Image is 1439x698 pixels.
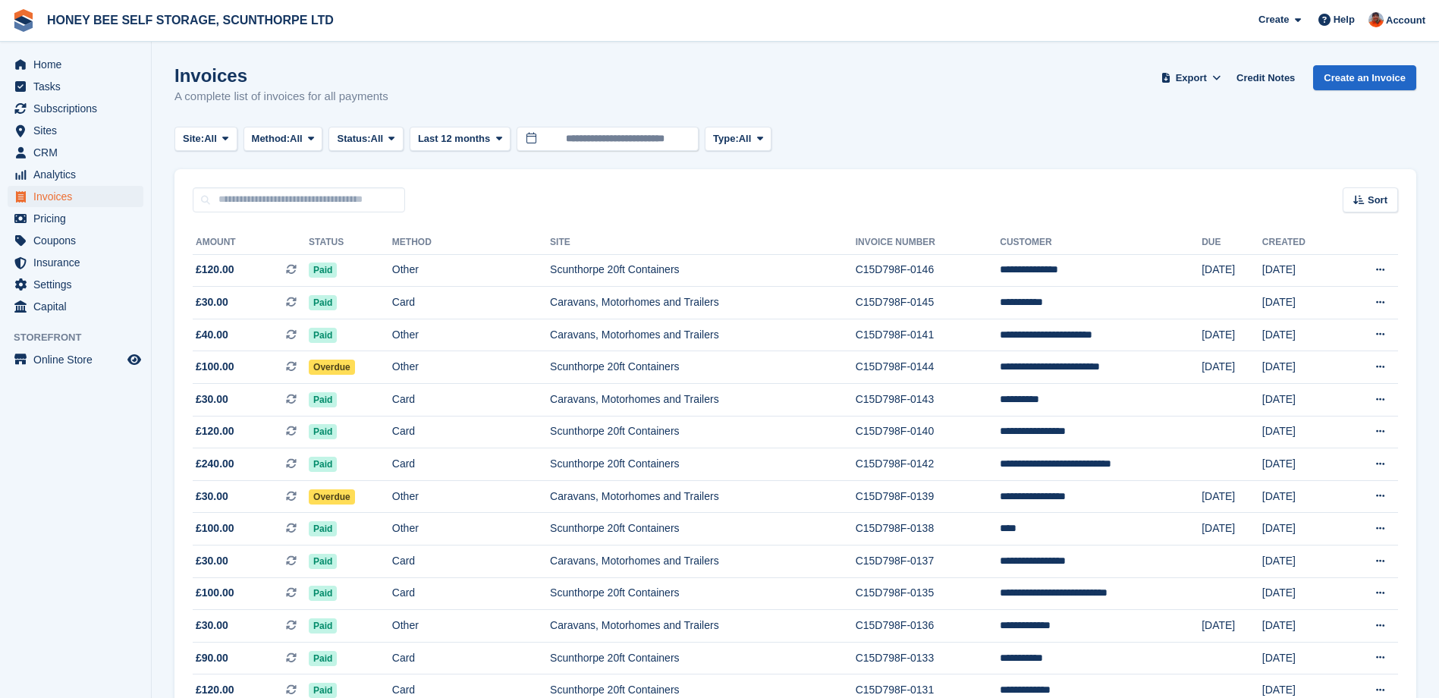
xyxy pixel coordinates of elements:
th: Invoice Number [856,231,1001,255]
a: menu [8,142,143,163]
td: [DATE] [1262,577,1340,610]
td: Caravans, Motorhomes and Trailers [550,384,856,417]
td: Scunthorpe 20ft Containers [550,254,856,287]
td: [DATE] [1262,513,1340,546]
td: Card [392,546,550,578]
span: Paid [309,683,337,698]
td: Scunthorpe 20ft Containers [550,351,856,384]
a: menu [8,120,143,141]
td: [DATE] [1262,642,1340,674]
a: menu [8,296,143,317]
span: All [290,131,303,146]
td: Other [392,254,550,287]
td: [DATE] [1262,448,1340,481]
td: Card [392,448,550,481]
td: C15D798F-0135 [856,577,1001,610]
a: menu [8,349,143,370]
td: [DATE] [1262,480,1340,513]
span: £30.00 [196,553,228,569]
td: Other [392,351,550,384]
td: C15D798F-0146 [856,254,1001,287]
span: Home [33,54,124,75]
a: menu [8,208,143,229]
span: Paid [309,651,337,666]
span: £120.00 [196,423,234,439]
a: Create an Invoice [1313,65,1416,90]
td: [DATE] [1202,480,1262,513]
td: Card [392,577,550,610]
td: C15D798F-0144 [856,351,1001,384]
a: menu [8,98,143,119]
th: Site [550,231,856,255]
td: Card [392,416,550,448]
span: Pricing [33,208,124,229]
span: £40.00 [196,327,228,343]
span: Paid [309,457,337,472]
td: Scunthorpe 20ft Containers [550,416,856,448]
p: A complete list of invoices for all payments [174,88,388,105]
a: menu [8,164,143,185]
td: Card [392,642,550,674]
span: Site: [183,131,204,146]
td: [DATE] [1262,384,1340,417]
td: C15D798F-0136 [856,610,1001,643]
td: C15D798F-0141 [856,319,1001,351]
td: [DATE] [1262,610,1340,643]
span: £100.00 [196,520,234,536]
a: menu [8,230,143,251]
a: menu [8,274,143,295]
span: Status: [337,131,370,146]
a: HONEY BEE SELF STORAGE, SCUNTHORPE LTD [41,8,340,33]
td: Scunthorpe 20ft Containers [550,448,856,481]
th: Due [1202,231,1262,255]
span: Tasks [33,76,124,97]
th: Method [392,231,550,255]
a: menu [8,252,143,273]
span: Export [1176,71,1207,86]
a: menu [8,76,143,97]
span: Paid [309,618,337,634]
th: Customer [1000,231,1202,255]
span: CRM [33,142,124,163]
span: Capital [33,296,124,317]
span: Paid [309,328,337,343]
span: Paid [309,554,337,569]
span: Paid [309,521,337,536]
span: Analytics [33,164,124,185]
td: [DATE] [1202,254,1262,287]
span: Paid [309,263,337,278]
span: Account [1386,13,1425,28]
td: Caravans, Motorhomes and Trailers [550,480,856,513]
td: Caravans, Motorhomes and Trailers [550,287,856,319]
td: [DATE] [1262,416,1340,448]
span: £30.00 [196,489,228,505]
span: £120.00 [196,682,234,698]
th: Created [1262,231,1340,255]
img: Abbie Tucker [1368,12,1384,27]
span: Type: [713,131,739,146]
td: [DATE] [1202,610,1262,643]
span: Paid [309,586,337,601]
span: Settings [33,274,124,295]
a: menu [8,186,143,207]
span: £120.00 [196,262,234,278]
button: Method: All [243,127,323,152]
td: Scunthorpe 20ft Containers [550,513,856,546]
td: Card [392,384,550,417]
td: Other [392,513,550,546]
span: £30.00 [196,294,228,310]
td: C15D798F-0137 [856,546,1001,578]
span: Help [1334,12,1355,27]
button: Last 12 months [410,127,511,152]
span: Sort [1368,193,1387,208]
span: Paid [309,392,337,407]
th: Amount [193,231,309,255]
span: £240.00 [196,456,234,472]
td: [DATE] [1262,546,1340,578]
td: [DATE] [1202,319,1262,351]
a: Preview store [125,351,143,369]
span: Online Store [33,349,124,370]
td: C15D798F-0140 [856,416,1001,448]
span: Last 12 months [418,131,490,146]
td: C15D798F-0142 [856,448,1001,481]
